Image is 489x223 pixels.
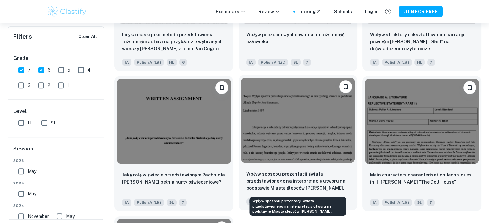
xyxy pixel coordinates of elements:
span: HL [28,119,34,126]
span: 2026 [13,158,99,164]
span: 2025 [13,180,99,186]
p: Wpływ sposobu prezentacji świata przedstawionego na interpretację utworu na podstawie Miasta ślep... [246,170,350,192]
span: May [28,168,36,175]
button: JOIN FOR FREE [399,6,443,17]
span: 1 [67,82,69,89]
p: Jaką rolę w świecie przedstawionym Pachnidła Patricka Süskinda pełnią nurty oświeceniowe? [122,171,226,185]
span: 7 [28,66,31,73]
h6: Level [13,107,99,115]
a: Please log in to bookmark exemplarsMain characters characterisation techniques in H. Ibsen's "The... [362,76,481,211]
span: SL [167,199,177,206]
span: IA [246,59,256,66]
span: 7 [303,59,311,66]
div: Wpływ sposobu prezentacji świata przedstawionego na interpretację utworu na podstawie Miasta ślep... [249,197,346,216]
a: Schools [334,8,352,15]
span: 5 [68,66,70,73]
span: Polish A (Lit) [134,199,164,206]
span: 7 [427,199,435,206]
span: IA [246,198,256,205]
span: 7 [179,199,187,206]
a: Please log in to bookmark exemplarsJaką rolę w świecie przedstawionym Pachnidła Patricka Süskinda... [114,76,233,211]
button: Please log in to bookmark exemplars [215,81,228,94]
span: IA [122,199,131,206]
p: Review [258,8,280,15]
button: Please log in to bookmark exemplars [339,80,352,93]
span: HL [414,59,425,66]
p: Main characters characterisation techniques in H. Ibsen's "The Doll House" [370,171,474,185]
span: SL [414,199,424,206]
p: Wpływ poczucia wyobcowania na tożsamość człowieka. [246,31,350,45]
img: Clastify logo [47,5,87,18]
a: Login [365,8,377,15]
span: IA [370,199,379,206]
h6: Filters [13,32,32,41]
img: Polish A (Lit) IA example thumbnail: Main characters characterisation techniq [365,79,479,164]
span: Polish A (Lit) [382,59,412,66]
span: IA [122,59,131,66]
a: Please log in to bookmark exemplarsWpływ sposobu prezentacji świata przedstawionego na interpreta... [239,76,358,211]
p: Wpływ struktury i ukształtowania narracji powieści Knuta Hamsuna „Głód” na doświadczenia czytelnicze [370,31,474,52]
button: Help and Feedback [383,6,394,17]
h6: Grade [13,55,99,62]
a: Tutoring [296,8,321,15]
span: May [66,213,75,220]
span: 6 [179,59,187,66]
button: Clear All [77,32,99,41]
span: Polish A (Lit) [382,199,412,206]
span: 2024 [13,203,99,209]
span: 3 [28,82,31,89]
span: SL [51,119,56,126]
button: Please log in to bookmark exemplars [463,81,476,94]
span: HL [167,59,177,66]
span: Polish A (Lit) [258,59,288,66]
img: Polish A (Lit) IA example thumbnail: Jaką rolę w świecie przedstawionym Pachn [117,79,231,164]
span: 2 [48,82,50,89]
span: Polish A (Lit) [134,59,164,66]
p: Liryka maski jako metoda przedstawienia tożsamości autora na przykładzie wybranych wierszy Zbigni... [122,31,226,52]
span: May [28,190,36,197]
span: IA [370,59,379,66]
span: 7 [427,59,435,66]
img: Polish A (Lit) IA example thumbnail: Wpływ sposobu prezentacji świata przedst [241,78,355,163]
span: November [28,213,49,220]
span: 4 [87,66,91,73]
p: Exemplars [216,8,246,15]
span: 6 [48,66,50,73]
span: SL [291,59,301,66]
h6: Session [13,145,99,158]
